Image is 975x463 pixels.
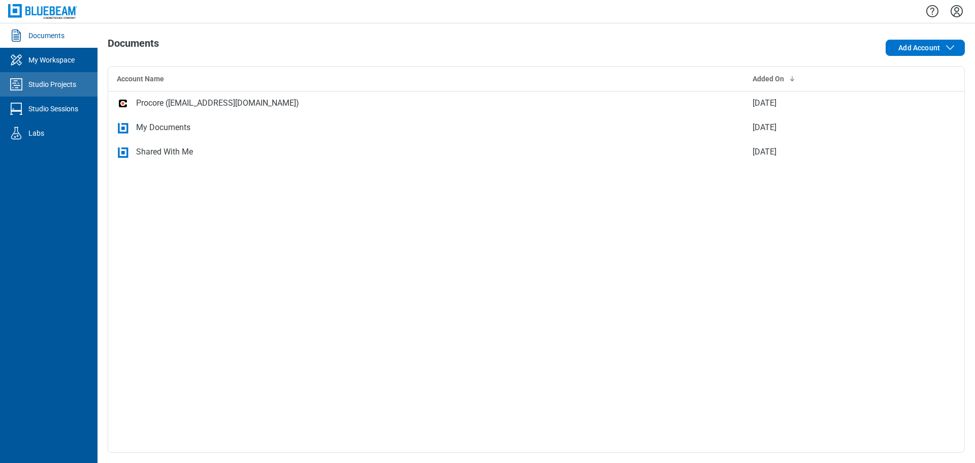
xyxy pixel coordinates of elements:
svg: Labs [8,125,24,141]
div: Procore ([EMAIL_ADDRESS][DOMAIN_NAME]) [136,97,299,109]
svg: My Workspace [8,52,24,68]
button: Add Account [886,40,965,56]
td: [DATE] [744,115,916,140]
span: Add Account [898,43,940,53]
svg: Documents [8,27,24,44]
div: My Documents [136,121,190,134]
div: Added On [753,74,907,84]
svg: Studio Projects [8,76,24,92]
table: bb-data-table [108,67,964,165]
td: [DATE] [744,140,916,164]
div: Account Name [117,74,736,84]
div: My Workspace [28,55,75,65]
h1: Documents [108,38,159,54]
svg: Studio Sessions [8,101,24,117]
td: [DATE] [744,91,916,115]
div: Labs [28,128,44,138]
button: Settings [949,3,965,20]
div: Documents [28,30,64,41]
div: Shared With Me [136,146,193,158]
img: Bluebeam, Inc. [8,4,77,19]
div: Studio Projects [28,79,76,89]
div: Studio Sessions [28,104,78,114]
